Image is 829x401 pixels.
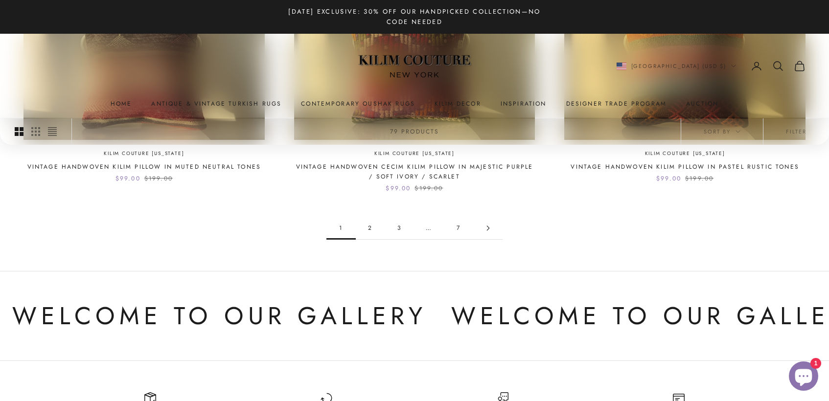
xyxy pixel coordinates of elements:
[27,162,261,172] a: Vintage Handwoven Kilim Pillow in Muted Neutral Tones
[681,118,763,144] button: Sort by
[356,217,385,239] a: Go to page 2
[353,43,476,89] img: Logo of Kilim Couture New York
[115,174,140,183] sale-price: $99.00
[374,150,455,158] a: Kilim Couture [US_STATE]
[277,6,552,27] p: [DATE] Exclusive: 30% Off Our Handpicked Collection—No Code Needed
[414,217,444,239] span: …
[686,99,718,109] a: Auction
[104,150,184,158] a: Kilim Couture [US_STATE]
[10,296,424,336] p: Welcome to Our Gallery
[566,99,667,109] a: Designer Trade Program
[301,99,415,109] a: Contemporary Oushak Rugs
[656,174,681,183] sale-price: $99.00
[294,162,535,182] a: Vintage Handwoven Cecim Kilim Pillow in Majestic Purple / Soft Ivory / Scarlet
[326,217,503,240] nav: Pagination navigation
[48,118,57,144] button: Switch to compact product images
[435,99,481,109] summary: Kilim Decor
[31,118,40,144] button: Switch to smaller product images
[501,99,547,109] a: Inspiration
[631,62,727,70] span: [GEOGRAPHIC_DATA] (USD $)
[326,217,356,239] span: 1
[15,118,23,144] button: Switch to larger product images
[385,217,414,239] a: Go to page 3
[414,183,443,193] compare-at-price: $199.00
[144,174,173,183] compare-at-price: $199.00
[390,126,439,136] p: 79 products
[151,99,281,109] a: Antique & Vintage Turkish Rugs
[645,150,725,158] a: Kilim Couture [US_STATE]
[617,63,626,70] img: United States
[786,361,821,393] inbox-online-store-chat: Shopify online store chat
[571,162,799,172] a: Vintage Handwoven Kilim Pillow in Pastel Rustic Tones
[704,127,740,135] span: Sort by
[444,217,473,239] a: Go to page 7
[617,60,806,72] nav: Secondary navigation
[473,217,503,239] a: Go to page 2
[386,183,411,193] sale-price: $99.00
[685,174,714,183] compare-at-price: $199.00
[617,62,737,70] button: Change country or currency
[23,99,806,109] nav: Primary navigation
[763,118,829,144] button: Filter
[111,99,132,109] a: Home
